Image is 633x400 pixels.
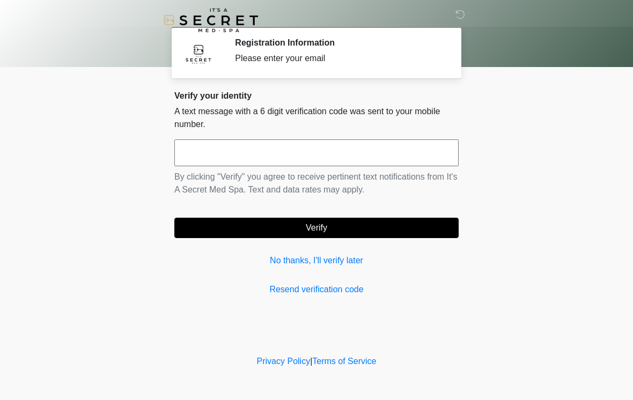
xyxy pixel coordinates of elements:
a: No thanks, I'll verify later [174,254,459,267]
img: It's A Secret Med Spa Logo [164,8,258,32]
a: | [310,357,312,366]
p: A text message with a 6 digit verification code was sent to your mobile number. [174,105,459,131]
img: Agent Avatar [182,38,215,70]
button: Verify [174,218,459,238]
a: Terms of Service [312,357,376,366]
a: Resend verification code [174,283,459,296]
p: By clicking "Verify" you agree to receive pertinent text notifications from It's A Secret Med Spa... [174,171,459,196]
a: Privacy Policy [257,357,311,366]
h2: Verify your identity [174,91,459,101]
h2: Registration Information [235,38,443,48]
div: Please enter your email [235,52,443,65]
